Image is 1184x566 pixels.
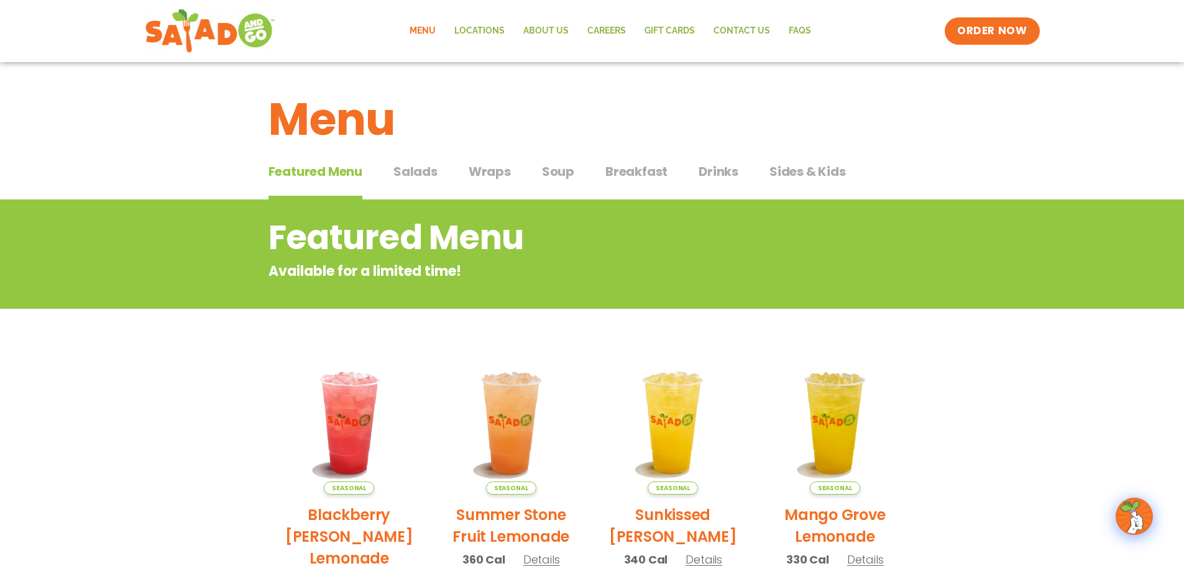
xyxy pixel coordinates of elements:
a: Contact Us [704,17,779,45]
h1: Menu [268,86,916,153]
span: Wraps [469,162,511,181]
span: Seasonal [810,482,860,495]
h2: Featured Menu [268,212,816,263]
span: Soup [542,162,574,181]
h2: Summer Stone Fruit Lemonade [439,504,583,547]
a: GIFT CARDS [635,17,704,45]
img: Product photo for Sunkissed Yuzu Lemonade [602,351,745,495]
h2: Mango Grove Lemonade [763,504,907,547]
img: Product photo for Blackberry Bramble Lemonade [278,351,421,495]
a: About Us [514,17,578,45]
span: Salads [393,162,438,181]
span: ORDER NOW [957,24,1027,39]
span: Breakfast [605,162,668,181]
nav: Menu [400,17,820,45]
a: Menu [400,17,445,45]
img: Product photo for Mango Grove Lemonade [763,351,907,495]
span: Seasonal [648,482,698,495]
img: Product photo for Summer Stone Fruit Lemonade [439,351,583,495]
div: Tabbed content [268,158,916,200]
h2: Sunkissed [PERSON_NAME] [602,504,745,547]
p: Available for a limited time! [268,261,816,281]
a: ORDER NOW [945,17,1039,45]
span: Drinks [699,162,738,181]
a: Careers [578,17,635,45]
img: new-SAG-logo-768×292 [145,6,276,56]
span: Seasonal [486,482,536,495]
span: Sides & Kids [769,162,846,181]
span: Seasonal [324,482,374,495]
img: wpChatIcon [1117,499,1152,534]
a: FAQs [779,17,820,45]
span: Featured Menu [268,162,362,181]
a: Locations [445,17,514,45]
